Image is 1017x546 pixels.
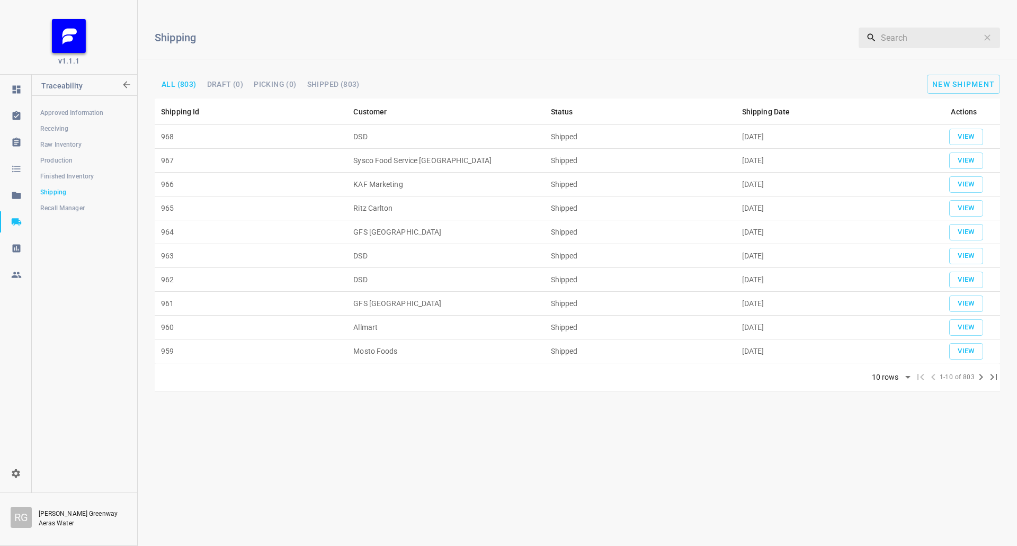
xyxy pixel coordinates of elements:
span: Shipping Date [742,105,804,118]
td: [DATE] [736,196,928,220]
a: Shipping [32,182,137,203]
button: add [949,296,983,312]
td: 965 [155,196,347,220]
td: 960 [155,316,347,339]
td: Shipped [545,125,736,149]
button: add [949,129,983,145]
span: View [954,321,978,334]
td: Shipped [545,292,736,316]
span: All (803) [162,80,197,88]
td: 962 [155,268,347,292]
div: Shipping Date [742,105,790,118]
button: Picking (0) [249,77,300,91]
button: add [949,343,983,360]
a: Raw Inventory [32,134,137,155]
button: add [949,224,983,240]
td: DSD [347,244,544,268]
td: [DATE] [736,268,928,292]
span: Finished Inventory [40,171,128,182]
button: add [949,176,983,193]
td: 968 [155,125,347,149]
td: 966 [155,173,347,196]
button: add [949,200,983,217]
td: [DATE] [736,125,928,149]
td: [DATE] [736,339,928,363]
td: GFS [GEOGRAPHIC_DATA] [347,292,544,316]
button: add [949,319,983,336]
td: Shipped [545,220,736,244]
button: add [949,153,983,169]
td: DSD [347,268,544,292]
button: Draft (0) [203,77,248,91]
div: 10 rows [869,373,902,382]
a: Approved Information [32,102,137,123]
button: add [949,248,983,264]
a: Receiving [32,118,137,139]
td: Shipped [545,173,736,196]
span: Approved Information [40,108,128,118]
span: Picking (0) [254,80,296,88]
div: Status [551,105,573,118]
td: Shipped [545,196,736,220]
button: add [927,75,1000,94]
td: Shipped [545,339,736,363]
td: 963 [155,244,347,268]
img: FB_Logo_Reversed_RGB_Icon.895fbf61.png [52,19,86,53]
button: add [949,272,983,288]
td: 964 [155,220,347,244]
span: View [954,226,978,238]
span: View [954,345,978,357]
a: Production [32,150,137,171]
span: Previous Page [927,371,940,383]
div: Customer [353,105,387,118]
td: Sysco Food Service [GEOGRAPHIC_DATA] [347,149,544,173]
span: v1.1.1 [58,56,79,66]
span: Receiving [40,123,128,134]
span: Status [551,105,587,118]
td: 967 [155,149,347,173]
span: View [954,250,978,262]
span: Customer [353,105,400,118]
td: [DATE] [736,292,928,316]
span: View [954,298,978,310]
span: Draft (0) [207,80,244,88]
td: 959 [155,339,347,363]
td: Allmart [347,316,544,339]
td: DSD [347,125,544,149]
a: Finished Inventory [32,166,137,187]
td: Shipped [545,244,736,268]
td: [DATE] [736,220,928,244]
td: KAF Marketing [347,173,544,196]
span: Next Page [975,371,987,383]
p: [PERSON_NAME] Greenway [39,509,127,518]
span: New Shipment [932,80,995,88]
button: All (803) [157,77,201,91]
span: View [954,131,978,143]
span: First Page [914,371,927,383]
input: Search [881,27,978,48]
div: R G [11,507,32,528]
a: Recall Manager [32,198,137,219]
span: View [954,202,978,214]
p: Traceability [41,75,120,100]
td: [DATE] [736,149,928,173]
span: View [954,274,978,286]
td: GFS [GEOGRAPHIC_DATA] [347,220,544,244]
span: View [954,155,978,167]
svg: Search [866,32,877,43]
td: Shipped [545,268,736,292]
td: Shipped [545,316,736,339]
span: Shipping [40,187,128,198]
td: 961 [155,292,347,316]
div: 10 rows [865,370,914,386]
div: Shipping Id [161,105,200,118]
span: Last Page [987,371,1000,383]
span: Production [40,155,128,166]
td: Shipped [545,149,736,173]
span: View [954,178,978,191]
